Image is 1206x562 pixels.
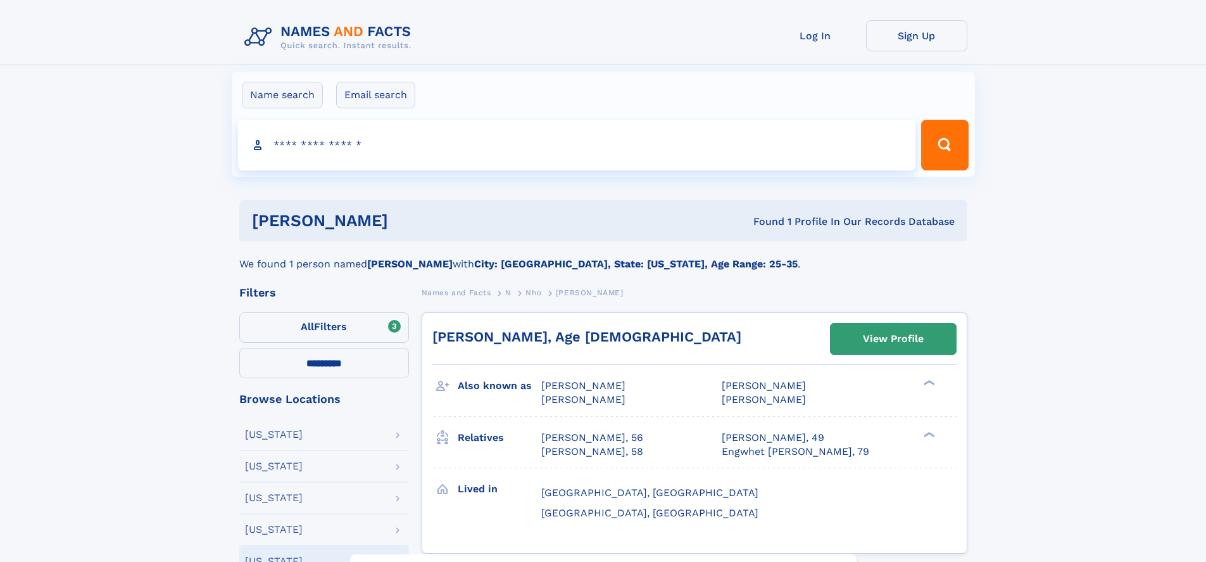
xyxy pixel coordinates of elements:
a: [PERSON_NAME], Age [DEMOGRAPHIC_DATA] [432,329,741,345]
button: Search Button [921,120,968,170]
span: Nho [525,288,541,297]
span: [PERSON_NAME] [541,393,625,406]
a: Engwhet [PERSON_NAME], 79 [722,445,869,459]
h3: Lived in [458,478,541,500]
a: [PERSON_NAME], 58 [541,445,643,459]
h3: Relatives [458,427,541,449]
span: [GEOGRAPHIC_DATA], [GEOGRAPHIC_DATA] [541,487,758,499]
div: Browse Locations [239,393,409,405]
a: Log In [765,20,866,51]
span: [GEOGRAPHIC_DATA], [GEOGRAPHIC_DATA] [541,507,758,519]
span: N [505,288,512,297]
div: [US_STATE] [245,493,303,503]
a: Nho [525,284,541,300]
div: We found 1 person named with . [239,241,967,272]
div: [US_STATE] [245,430,303,440]
span: [PERSON_NAME] [541,380,625,392]
span: All [301,321,314,333]
input: search input [238,120,916,170]
a: View Profile [831,324,956,354]
span: [PERSON_NAME] [556,288,624,297]
a: [PERSON_NAME], 49 [722,431,824,445]
div: View Profile [863,324,924,354]
label: Name search [242,82,323,108]
div: Filters [239,287,409,298]
a: [PERSON_NAME], 56 [541,431,643,445]
b: City: [GEOGRAPHIC_DATA], State: [US_STATE], Age Range: 25-35 [474,258,798,270]
span: [PERSON_NAME] [722,393,806,406]
label: Email search [336,82,415,108]
a: Sign Up [866,20,967,51]
div: ❯ [920,430,936,438]
label: Filters [239,312,409,343]
a: Names and Facts [422,284,491,300]
b: [PERSON_NAME] [367,258,453,270]
div: [US_STATE] [245,525,303,535]
div: ❯ [920,379,936,387]
span: [PERSON_NAME] [722,380,806,392]
div: Found 1 Profile In Our Records Database [570,215,955,229]
a: N [505,284,512,300]
h3: Also known as [458,375,541,397]
div: [US_STATE] [245,461,303,471]
h1: [PERSON_NAME] [252,213,571,229]
img: Logo Names and Facts [239,20,422,54]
